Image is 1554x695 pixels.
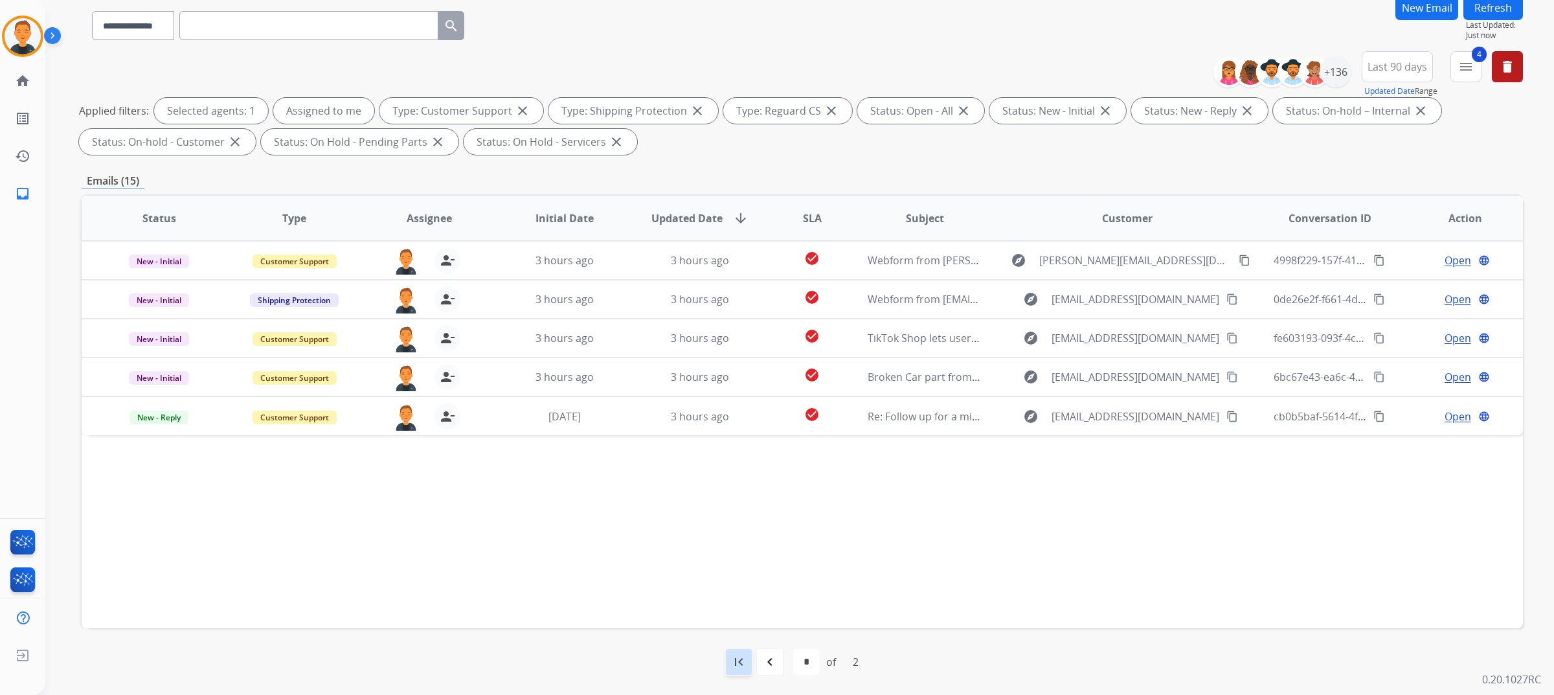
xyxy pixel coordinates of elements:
mat-icon: language [1478,371,1490,383]
button: 4 [1450,51,1481,82]
img: agent-avatar [393,404,419,431]
span: Customer [1102,211,1153,226]
span: 3 hours ago [671,253,729,268]
mat-icon: person_remove [440,291,455,307]
mat-icon: content_copy [1373,255,1385,266]
mat-icon: language [1478,332,1490,344]
mat-icon: language [1478,293,1490,305]
span: [EMAIL_ADDRESS][DOMAIN_NAME] [1052,409,1219,424]
span: Webform from [EMAIL_ADDRESS][DOMAIN_NAME] on [DATE] [868,292,1161,306]
mat-icon: language [1478,255,1490,266]
span: Open [1445,253,1471,268]
span: Customer Support [253,371,337,385]
span: Broken Car part from [DOMAIN_NAME] Orders #: CPX252251113568604 [868,370,1213,384]
img: agent-avatar [393,325,419,352]
span: Last 90 days [1368,64,1427,69]
span: [DATE] [548,409,581,424]
mat-icon: list_alt [15,111,30,126]
div: 2 [842,649,869,675]
mat-icon: check_circle [804,367,820,383]
mat-icon: explore [1023,369,1039,385]
mat-icon: close [824,103,839,119]
span: SLA [803,211,822,226]
mat-icon: content_copy [1373,411,1385,422]
img: avatar [5,18,41,54]
mat-icon: content_copy [1226,293,1238,305]
mat-icon: history [15,148,30,164]
span: New - Initial [129,371,189,385]
span: Shipping Protection [250,293,339,307]
span: Type [282,211,306,226]
mat-icon: menu [1458,59,1474,74]
mat-icon: person_remove [440,330,455,346]
span: fe603193-093f-4c68-895f-6f6da1e0b540 [1274,331,1463,345]
mat-icon: close [690,103,705,119]
p: Emails (15) [82,173,144,189]
mat-icon: first_page [731,654,747,670]
mat-icon: inbox [15,186,30,201]
div: Status: On Hold - Servicers [464,129,637,155]
div: Status: On-hold - Customer [79,129,256,155]
p: 0.20.1027RC [1482,672,1541,687]
mat-icon: explore [1011,253,1026,268]
span: Initial Date [535,211,594,226]
mat-icon: language [1478,411,1490,422]
mat-icon: check_circle [804,290,820,305]
th: Action [1388,196,1523,241]
mat-icon: person_remove [440,409,455,424]
div: +136 [1320,56,1351,87]
mat-icon: content_copy [1373,293,1385,305]
span: Re: Follow up for a missing package case [868,409,1064,424]
span: [EMAIL_ADDRESS][DOMAIN_NAME] [1052,330,1219,346]
span: 3 hours ago [671,331,729,345]
span: 6bc67e43-ea6c-4379-ab9a-72b7585420a1 [1274,370,1474,384]
span: Updated Date [651,211,723,226]
mat-icon: arrow_downward [733,211,749,226]
span: 4 [1472,47,1487,62]
mat-icon: explore [1023,330,1039,346]
mat-icon: content_copy [1373,371,1385,383]
span: 3 hours ago [535,331,594,345]
span: Open [1445,409,1471,424]
mat-icon: delete [1500,59,1515,74]
div: Status: New - Reply [1131,98,1268,124]
span: Status [142,211,176,226]
mat-icon: content_copy [1226,411,1238,422]
div: of [826,654,836,670]
span: 3 hours ago [671,370,729,384]
button: Last 90 days [1362,51,1433,82]
span: Just now [1466,30,1523,41]
div: Type: Reguard CS [723,98,852,124]
span: New - Initial [129,255,189,268]
span: 3 hours ago [535,253,594,268]
span: New - Initial [129,332,189,346]
mat-icon: person_remove [440,369,455,385]
mat-icon: close [956,103,971,119]
span: 4998f229-157f-41f0-9c8b-c4e2e30ac24c [1274,253,1463,268]
button: Updated Date [1364,86,1415,97]
mat-icon: close [515,103,530,119]
span: Open [1445,291,1471,307]
mat-icon: content_copy [1239,255,1250,266]
mat-icon: search [444,18,459,34]
mat-icon: close [430,134,445,150]
span: 3 hours ago [671,409,729,424]
div: Status: On Hold - Pending Parts [261,129,458,155]
mat-icon: home [15,73,30,89]
span: Customer Support [253,255,337,268]
span: [EMAIL_ADDRESS][DOMAIN_NAME] [1052,291,1219,307]
span: Last Updated: [1466,20,1523,30]
div: Status: On-hold – Internal [1273,98,1441,124]
span: Customer Support [253,411,337,424]
mat-icon: content_copy [1226,371,1238,383]
span: 3 hours ago [671,292,729,306]
span: New - Initial [129,293,189,307]
mat-icon: navigate_before [762,654,778,670]
mat-icon: content_copy [1226,332,1238,344]
span: 0de26e2f-f661-4d57-9e75-6e51c7d76a0b [1274,292,1470,306]
span: 3 hours ago [535,370,594,384]
mat-icon: content_copy [1373,332,1385,344]
span: Open [1445,330,1471,346]
mat-icon: close [227,134,243,150]
mat-icon: explore [1023,291,1039,307]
